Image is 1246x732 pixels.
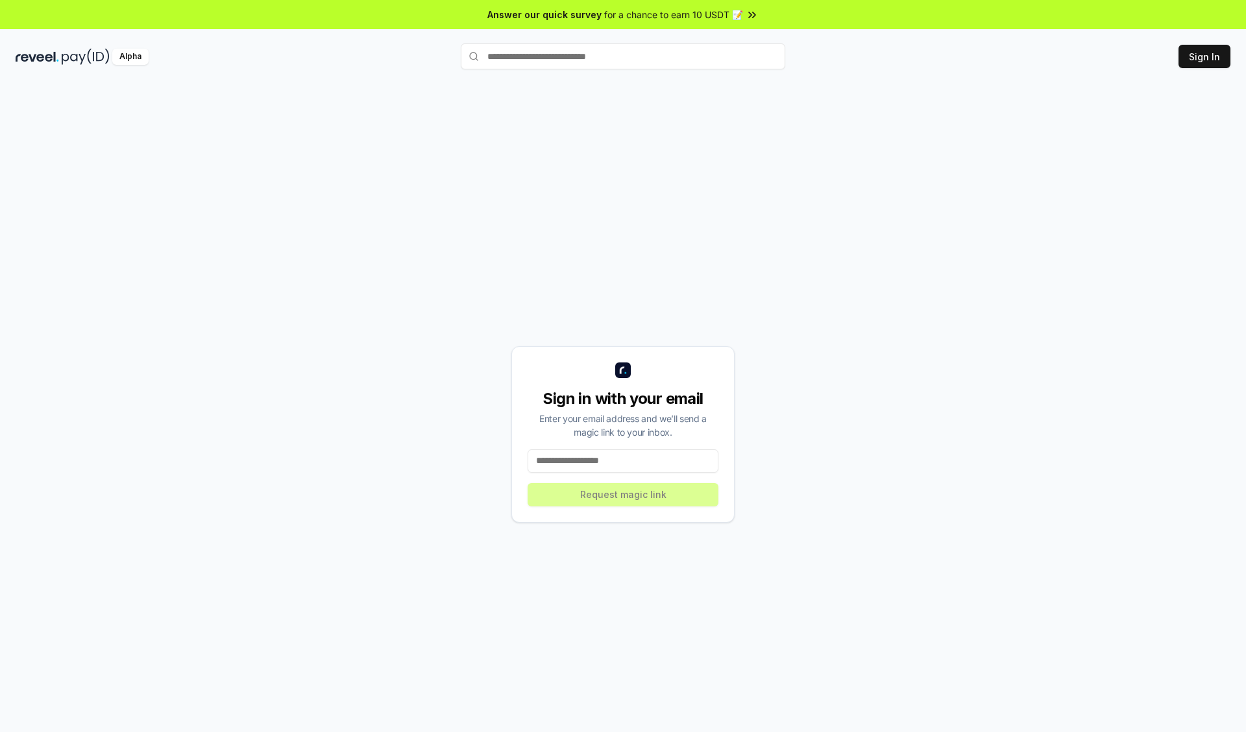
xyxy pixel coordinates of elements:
img: logo_small [615,362,631,378]
img: pay_id [62,49,110,65]
div: Alpha [112,49,149,65]
img: reveel_dark [16,49,59,65]
div: Sign in with your email [528,388,718,409]
button: Sign In [1179,45,1230,68]
span: Answer our quick survey [487,8,602,21]
div: Enter your email address and we’ll send a magic link to your inbox. [528,412,718,439]
span: for a chance to earn 10 USDT 📝 [604,8,743,21]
